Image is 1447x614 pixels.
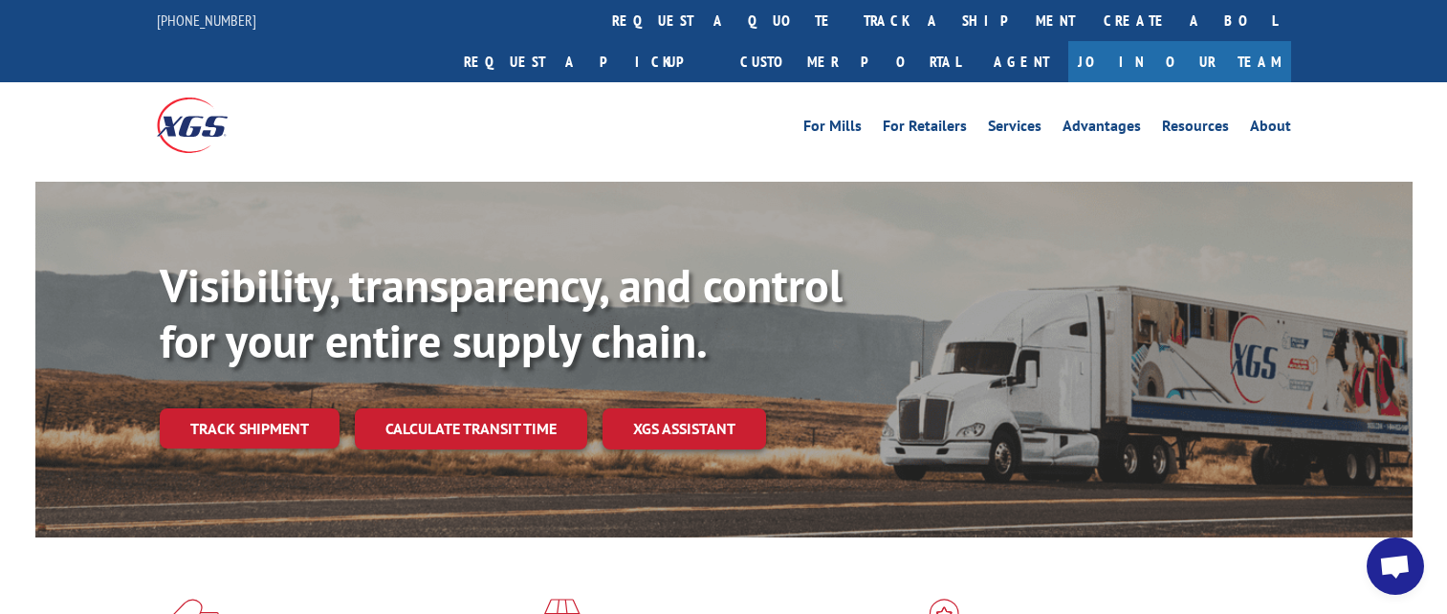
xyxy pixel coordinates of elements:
b: Visibility, transparency, and control for your entire supply chain. [160,255,843,370]
a: Track shipment [160,408,340,449]
div: Open chat [1367,537,1424,595]
a: Services [988,119,1041,140]
a: Agent [975,41,1068,82]
a: Resources [1162,119,1229,140]
a: [PHONE_NUMBER] [157,11,256,30]
a: For Mills [803,119,862,140]
a: Request a pickup [449,41,726,82]
a: Customer Portal [726,41,975,82]
a: Advantages [1063,119,1141,140]
a: For Retailers [883,119,967,140]
a: Calculate transit time [355,408,587,450]
a: XGS ASSISTANT [603,408,766,450]
a: Join Our Team [1068,41,1291,82]
a: About [1250,119,1291,140]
